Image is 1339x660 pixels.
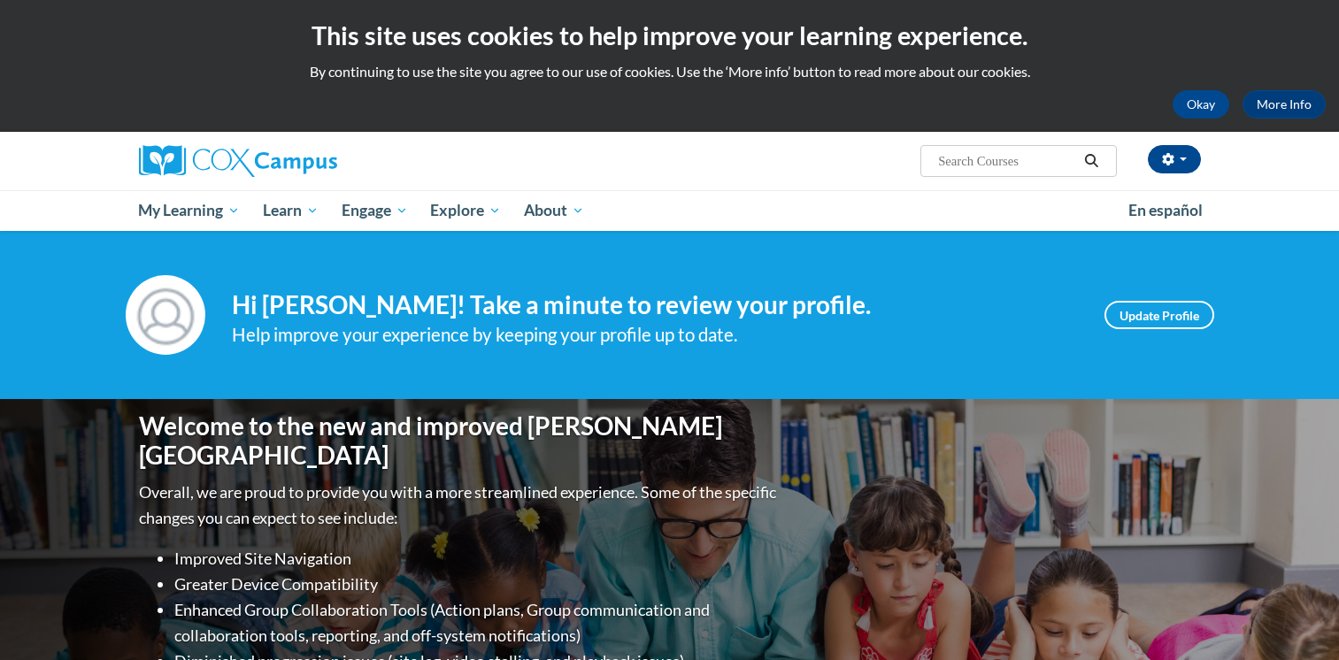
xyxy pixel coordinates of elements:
[139,145,337,177] img: Cox Campus
[1148,145,1201,173] button: Account Settings
[112,190,1227,231] div: Main menu
[13,18,1326,53] h2: This site uses cookies to help improve your learning experience.
[263,200,319,221] span: Learn
[1268,589,1325,646] iframe: Button to launch messaging window
[232,320,1078,349] div: Help improve your experience by keeping your profile up to date.
[1117,192,1214,229] a: En español
[1078,150,1104,172] button: Search
[251,190,330,231] a: Learn
[139,480,781,531] p: Overall, we are proud to provide you with a more streamlined experience. Some of the specific cha...
[430,200,501,221] span: Explore
[139,145,475,177] a: Cox Campus
[342,200,408,221] span: Engage
[127,190,252,231] a: My Learning
[330,190,419,231] a: Engage
[1243,90,1326,119] a: More Info
[524,200,584,221] span: About
[232,290,1078,320] h4: Hi [PERSON_NAME]! Take a minute to review your profile.
[1128,201,1203,219] span: En español
[174,546,781,572] li: Improved Site Navigation
[138,200,240,221] span: My Learning
[139,411,781,471] h1: Welcome to the new and improved [PERSON_NAME][GEOGRAPHIC_DATA]
[419,190,512,231] a: Explore
[1104,301,1214,329] a: Update Profile
[174,597,781,648] li: Enhanced Group Collaboration Tools (Action plans, Group communication and collaboration tools, re...
[1173,90,1229,119] button: Okay
[13,62,1326,81] p: By continuing to use the site you agree to our use of cookies. Use the ‘More info’ button to read...
[126,275,205,355] img: Profile Image
[936,150,1078,172] input: Search Courses
[512,190,596,231] a: About
[174,572,781,597] li: Greater Device Compatibility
